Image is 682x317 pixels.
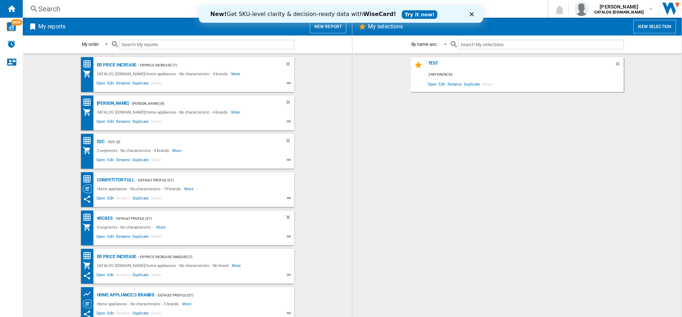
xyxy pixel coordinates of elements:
div: - Default profile (37) [154,291,280,300]
input: Search My selections [458,40,623,49]
div: Competitor Full [95,176,135,185]
span: Share [481,79,494,89]
div: Price Matrix [83,60,95,69]
ng-md-icon: This report has been shared with you [83,272,91,280]
div: My Assortment [83,146,95,155]
span: Duplicate [131,80,150,88]
div: Price Matrix [83,98,95,107]
span: Edit [106,233,115,242]
div: Delete [615,61,624,70]
span: Rename [115,157,131,165]
div: Category View [83,185,95,193]
span: More [232,261,242,270]
input: Search My reports [119,40,294,49]
div: CATALOG [DOMAIN_NAME]:Home appliances - No characteristic - 4 brands [95,108,231,116]
div: Price Matrix [83,136,95,145]
span: Open [95,233,107,242]
span: Duplicate [131,233,150,242]
div: Delete [285,214,294,223]
div: Price Matrix [83,213,95,222]
div: - Default profile (37) [113,214,271,223]
span: Duplicate [131,272,150,280]
span: Rename [115,80,131,88]
span: Share [150,272,162,280]
span: Rename [115,272,131,280]
span: Open [95,80,107,88]
span: Edit [106,272,115,280]
span: Rename [115,233,131,242]
div: Price Matrix [83,175,95,184]
div: Delete [285,99,294,108]
span: Edit [106,195,115,203]
span: Duplicate [131,195,150,203]
div: ER Price Increase [95,61,136,70]
div: 2 segments - No characteristic - 4 brands [95,146,173,155]
span: Edit [106,157,115,165]
img: alerts-logo.svg [7,40,16,48]
span: Open [95,118,107,127]
span: Rename [446,79,463,89]
span: Share [150,233,162,242]
h2: My reports [37,20,67,33]
span: NEW [11,19,22,26]
span: More [231,70,242,78]
span: Open [95,272,107,280]
span: Duplicate [131,118,150,127]
div: - ER Price Increase (7) [136,61,271,70]
div: Search [38,4,529,14]
span: Rename [115,118,131,127]
div: Test [427,61,615,70]
span: Edit [438,79,446,89]
div: Home appliance/3 brands [95,291,155,300]
div: Delete [285,61,294,70]
span: Share [150,157,162,165]
div: Close [271,6,278,11]
span: [PERSON_NAME] [594,3,644,10]
h2: My selections [367,20,404,33]
div: Product prices grid [83,290,95,299]
b: CATALOG [DOMAIN_NAME] [594,10,644,15]
ng-md-icon: This report has been shared with you [83,195,91,203]
span: Share [150,118,162,127]
span: Rename [115,195,131,203]
div: Category View [83,300,95,308]
div: Wickes [95,214,113,223]
span: Edit [106,118,115,127]
div: 0 segments - No characteristic - [95,223,157,231]
div: My Assortment [83,70,95,78]
div: Home appliances - No characteristic - 19 brands [95,185,184,193]
img: profile.jpg [574,2,589,16]
span: More [182,300,193,308]
img: wise-card.svg [7,22,16,31]
div: Home appliances - No characteristic - 3 brands [95,300,182,308]
div: ER Price Increase [95,252,136,261]
div: My Assortment [83,108,95,116]
div: CATALOG [DOMAIN_NAME]:Home appliances - No characteristic - No brand [95,261,232,270]
div: My order [82,42,99,47]
div: - ER Price Increase (nnizar) (7) [136,252,280,261]
div: My Assortment [83,261,95,270]
div: 2 references [427,70,624,79]
span: More [231,108,242,116]
span: Share [150,195,162,203]
div: Delete [285,137,294,146]
span: Share [150,80,162,88]
div: My Assortment [83,223,95,231]
span: Duplicate [131,157,150,165]
iframe: Intercom live chat banner [199,6,483,23]
span: Duplicate [463,79,481,89]
span: Open [427,79,438,89]
span: Edit [106,80,115,88]
div: D2C [95,137,105,146]
span: More [156,223,167,231]
span: Open [95,157,107,165]
div: - Default profile (37) [135,176,280,185]
div: - [PERSON_NAME] (9) [129,99,270,108]
div: [PERSON_NAME] [95,99,129,108]
button: New selection [633,20,676,33]
div: CATALOG [DOMAIN_NAME]:Home appliances - No characteristic - 4 brands [95,70,231,78]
